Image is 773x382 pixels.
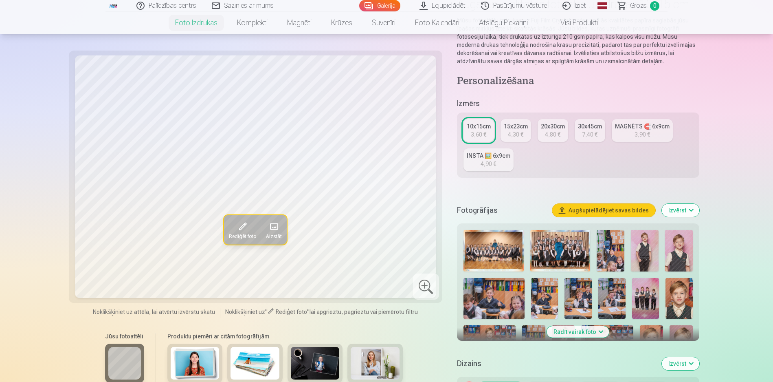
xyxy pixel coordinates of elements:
div: MAGNĒTS 🧲 6x9cm [615,122,670,130]
div: 7,40 € [582,130,597,139]
a: 20x30cm4,80 € [538,119,568,142]
span: Noklikšķiniet uz attēla, lai atvērtu izvērstu skatu [93,308,215,316]
a: INSTA 🖼️ 6x9cm4,90 € [463,148,514,171]
a: Foto izdrukas [165,11,227,34]
img: /fa1 [109,3,118,8]
h5: Dizains [457,358,655,369]
div: 3,90 € [635,130,650,139]
span: Grozs [630,1,647,11]
a: 30x45cm7,40 € [575,119,605,142]
span: Aizstāt [266,233,282,239]
div: 20x30cm [541,122,565,130]
span: " [307,309,310,315]
button: Aizstāt [261,215,287,244]
span: Rediģēt foto [276,309,307,315]
a: 15x23cm4,30 € [501,119,531,142]
a: Komplekti [227,11,277,34]
div: 30x45cm [578,122,602,130]
a: 10x15cm3,60 € [463,119,494,142]
div: 3,60 € [471,130,486,139]
h5: Izmērs [457,98,699,109]
div: 4,90 € [481,160,496,168]
button: Rādīt vairāk foto [547,326,609,338]
h6: Produktu piemēri ar citām fotogrāfijām [164,332,406,340]
a: Suvenīri [362,11,405,34]
h4: Personalizēšana [457,75,699,88]
a: Foto kalendāri [405,11,469,34]
button: Izvērst [662,204,699,217]
span: " [265,309,268,315]
div: 15x23cm [504,122,528,130]
div: 10x15cm [467,122,491,130]
button: Augšupielādējiet savas bildes [552,204,655,217]
a: Atslēgu piekariņi [469,11,538,34]
div: 4,30 € [508,130,523,139]
span: lai apgrieztu, pagrieztu vai piemērotu filtru [310,309,418,315]
span: Noklikšķiniet uz [225,309,265,315]
div: 4,80 € [545,130,560,139]
h6: Jūsu fotoattēli [105,332,144,340]
span: Rediģēt foto [229,233,256,239]
a: Magnēti [277,11,321,34]
div: INSTA 🖼️ 6x9cm [467,152,510,160]
a: Krūzes [321,11,362,34]
p: Mūsu fotoattēlu izdrukas uz Fuji Film Crystal profesionālās kvalitātes papīra saglabās jūsu īpašo... [457,16,699,65]
a: MAGNĒTS 🧲 6x9cm3,90 € [612,119,673,142]
button: Izvērst [662,357,699,370]
a: Visi produkti [538,11,608,34]
span: 0 [650,1,659,11]
h5: Fotogrāfijas [457,205,546,216]
button: Rediģēt foto [224,215,261,244]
